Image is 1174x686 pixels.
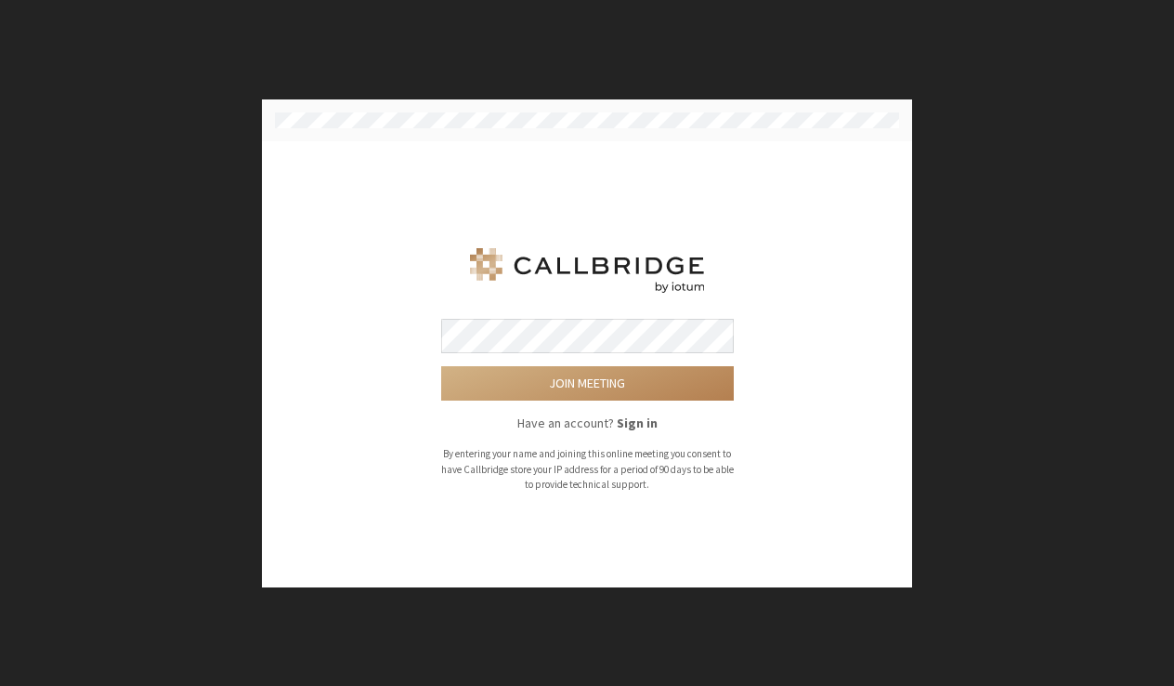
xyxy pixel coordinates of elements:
strong: Sign in [617,415,658,431]
p: By entering your name and joining this online meeting you consent to have Callbridge store your I... [441,446,734,493]
p: Have an account? [441,414,734,433]
button: Join meeting [441,366,734,401]
button: Sign in [617,414,658,433]
img: Iotum [466,248,708,293]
